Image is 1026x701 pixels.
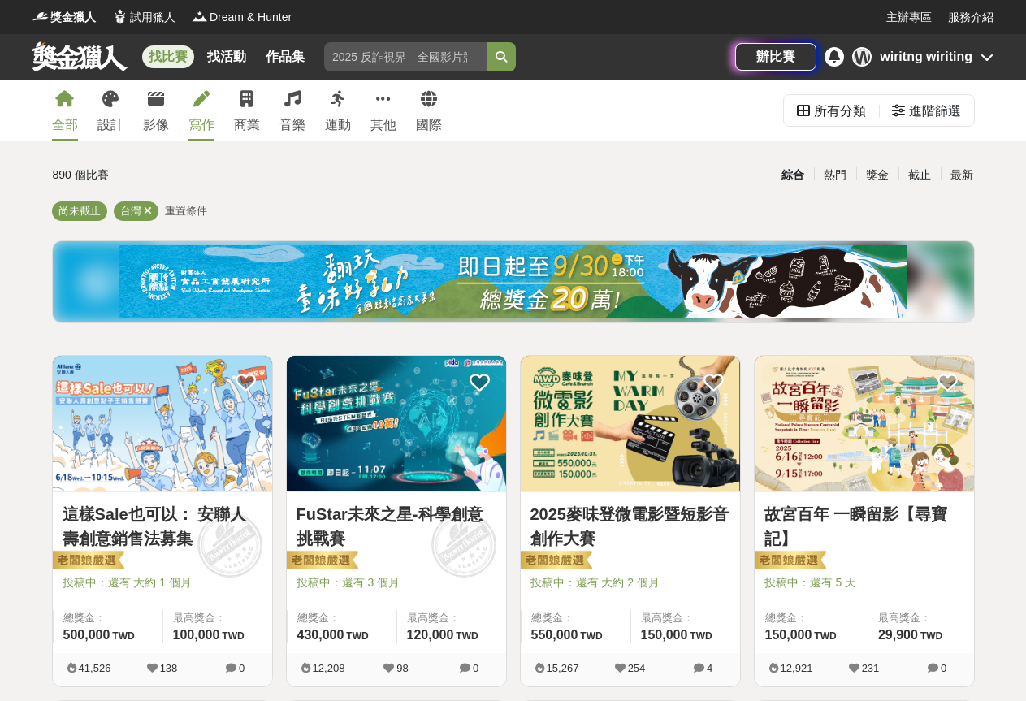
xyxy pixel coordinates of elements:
span: TWD [456,630,478,642]
span: 投稿中：還有 大約 2 個月 [530,574,730,591]
a: 2025麥味登微電影暨短影音創作大賽 [530,502,730,551]
span: 最高獎金： [878,610,964,626]
span: 120,000 [407,628,454,642]
div: 所有分類 [814,95,866,128]
img: Logo [192,8,208,24]
a: 影像 [143,80,169,141]
span: TWD [814,630,836,642]
span: 總獎金： [297,610,387,626]
span: 150,000 [641,628,688,642]
span: 550,000 [531,628,578,642]
span: 獎金獵人 [50,9,96,26]
a: 設計 [97,80,123,141]
div: 獎金 [856,161,898,189]
div: 全部 [52,115,78,135]
div: W [852,47,872,67]
span: 150,000 [765,628,812,642]
a: 這樣Sale也可以： 安聯人壽創意銷售法募集 [63,502,262,551]
a: Cover Image [287,356,506,492]
span: 4 [707,662,712,674]
span: TWD [690,630,712,642]
div: 890 個比賽 [53,161,359,189]
div: 音樂 [279,115,305,135]
img: Logo [112,8,128,24]
span: TWD [346,630,368,642]
a: 辦比賽 [735,43,816,71]
span: 29,900 [878,628,918,642]
span: 15,267 [547,662,579,674]
a: 主辦專區 [886,9,932,26]
a: FuStar未來之星-科學創意挑戰賽 [297,502,496,551]
span: 0 [941,662,946,674]
div: 綜合 [772,161,814,189]
div: 截止 [898,161,941,189]
a: 商業 [234,80,260,141]
a: Logo試用獵人 [112,9,175,26]
span: 0 [473,662,478,674]
span: 試用獵人 [130,9,175,26]
span: 12,921 [781,662,813,674]
a: 故宮百年 一瞬留影【尋寶記】 [764,502,964,551]
span: 231 [862,662,880,674]
img: Cover Image [53,356,272,491]
span: 最高獎金： [173,610,262,626]
input: 2025 反詐視界—全國影片競賽 [324,42,487,71]
img: ea6d37ea-8c75-4c97-b408-685919e50f13.jpg [119,245,907,318]
span: 500,000 [63,628,110,642]
span: 投稿中：還有 3 個月 [297,574,496,591]
span: 41,526 [79,662,111,674]
span: TWD [580,630,602,642]
span: Dream & Hunter [210,9,292,26]
span: 最高獎金： [641,610,730,626]
img: Cover Image [521,356,740,491]
a: 作品集 [259,45,311,68]
span: 投稿中：還有 5 天 [764,574,964,591]
span: 98 [396,662,408,674]
div: 商業 [234,115,260,135]
div: 國際 [416,115,442,135]
a: 服務介紹 [948,9,994,26]
img: 老闆娘嚴選 [50,550,124,573]
span: 12,208 [313,662,345,674]
a: 音樂 [279,80,305,141]
a: 運動 [325,80,351,141]
span: 430,000 [297,628,344,642]
span: 投稿中：還有 大約 1 個月 [63,574,262,591]
span: 尚未截止 [58,205,101,217]
span: 總獎金： [765,610,858,626]
img: Cover Image [287,356,506,491]
a: 全部 [52,80,78,141]
img: 老闆娘嚴選 [517,550,592,573]
div: 設計 [97,115,123,135]
div: 熱門 [814,161,856,189]
div: 進階篩選 [909,95,961,128]
span: 總獎金： [531,610,621,626]
span: 0 [239,662,245,674]
div: 寫作 [188,115,214,135]
a: Cover Image [521,356,740,492]
span: 台灣 [120,205,141,217]
div: 最新 [941,161,983,189]
img: 老闆娘嚴選 [284,550,358,573]
span: TWD [222,630,244,642]
span: 重置條件 [165,205,207,217]
span: 最高獎金： [407,610,496,626]
a: LogoDream & Hunter [192,9,292,26]
span: 總獎金： [63,610,153,626]
div: 運動 [325,115,351,135]
a: 國際 [416,80,442,141]
a: 其他 [370,80,396,141]
a: Cover Image [53,356,272,492]
span: 138 [160,662,178,674]
span: TWD [920,630,942,642]
span: TWD [112,630,134,642]
div: 影像 [143,115,169,135]
div: 其他 [370,115,396,135]
img: 老闆娘嚴選 [751,550,826,573]
a: Cover Image [755,356,974,492]
a: Logo獎金獵人 [32,9,96,26]
span: 100,000 [173,628,220,642]
img: Logo [32,8,49,24]
a: 寫作 [188,80,214,141]
a: 找比賽 [142,45,194,68]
